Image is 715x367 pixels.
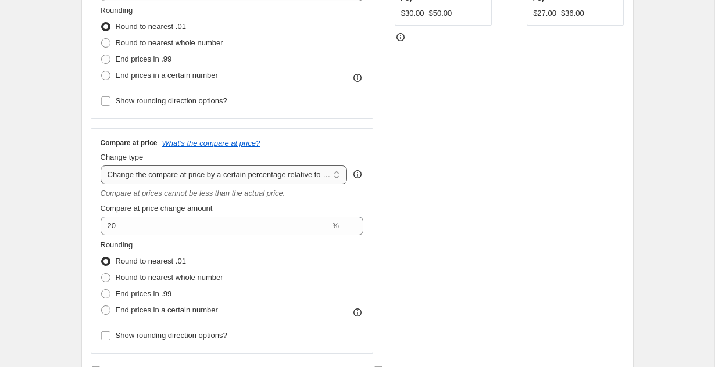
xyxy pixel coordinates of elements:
[101,204,213,213] span: Compare at price change amount
[332,221,339,230] span: %
[429,8,452,19] strike: $50.00
[116,257,186,265] span: Round to nearest .01
[352,168,363,180] div: help
[101,240,133,249] span: Rounding
[116,22,186,31] span: Round to nearest .01
[116,289,172,298] span: End prices in .99
[101,153,144,161] span: Change type
[561,8,584,19] strike: $36.00
[116,305,218,314] span: End prices in a certain number
[162,139,260,147] button: What's the compare at price?
[116,273,223,282] span: Round to nearest whole number
[533,8,556,19] div: $27.00
[101,138,158,147] h3: Compare at price
[401,8,424,19] div: $30.00
[116,55,172,63] span: End prices in .99
[116,96,227,105] span: Show rounding direction options?
[101,189,285,197] i: Compare at prices cannot be less than the actual price.
[101,6,133,15] span: Rounding
[116,38,223,47] span: Round to nearest whole number
[116,71,218,80] span: End prices in a certain number
[116,331,227,340] span: Show rounding direction options?
[101,217,330,235] input: 20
